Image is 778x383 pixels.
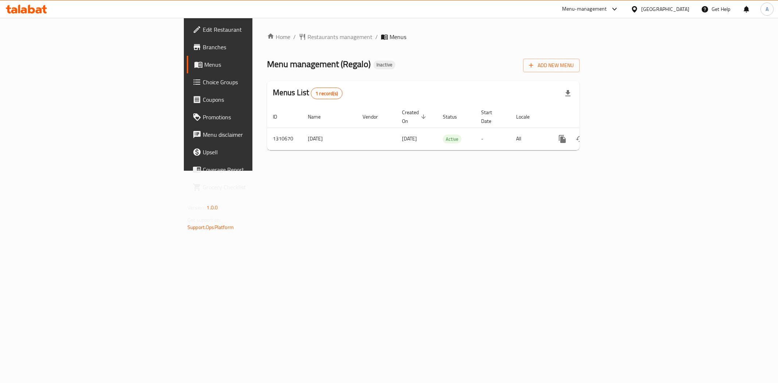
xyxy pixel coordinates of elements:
[203,25,308,34] span: Edit Restaurant
[187,178,314,196] a: Grocery Checklist
[402,108,428,125] span: Created On
[203,130,308,139] span: Menu disclaimer
[516,112,539,121] span: Locale
[187,38,314,56] a: Branches
[203,78,308,86] span: Choice Groups
[273,87,342,99] h2: Menus List
[187,203,205,212] span: Version:
[267,106,630,150] table: enhanced table
[363,112,387,121] span: Vendor
[475,128,510,150] td: -
[373,61,395,69] div: Inactive
[187,56,314,73] a: Menus
[311,90,342,97] span: 1 record(s)
[187,223,234,232] a: Support.OpsPlatform
[510,128,548,150] td: All
[641,5,689,13] div: [GEOGRAPHIC_DATA]
[548,106,630,128] th: Actions
[559,85,577,102] div: Export file
[562,5,607,13] div: Menu-management
[571,130,589,148] button: Change Status
[402,134,417,143] span: [DATE]
[203,43,308,51] span: Branches
[187,91,314,108] a: Coupons
[523,59,580,72] button: Add New Menu
[187,126,314,143] a: Menu disclaimer
[529,61,574,70] span: Add New Menu
[267,56,371,72] span: Menu management ( Regalo )
[187,21,314,38] a: Edit Restaurant
[443,135,461,143] span: Active
[187,143,314,161] a: Upsell
[203,148,308,156] span: Upsell
[204,60,308,69] span: Menus
[273,112,287,121] span: ID
[203,95,308,104] span: Coupons
[187,161,314,178] a: Coverage Report
[267,32,580,41] nav: breadcrumb
[554,130,571,148] button: more
[187,108,314,126] a: Promotions
[375,32,378,41] li: /
[308,112,330,121] span: Name
[206,203,218,212] span: 1.0.0
[481,108,502,125] span: Start Date
[203,113,308,121] span: Promotions
[299,32,372,41] a: Restaurants management
[187,73,314,91] a: Choice Groups
[373,62,395,68] span: Inactive
[443,112,467,121] span: Status
[390,32,406,41] span: Menus
[302,128,357,150] td: [DATE]
[203,165,308,174] span: Coverage Report
[766,5,769,13] span: A
[311,88,342,99] div: Total records count
[307,32,372,41] span: Restaurants management
[187,215,221,225] span: Get support on:
[203,183,308,191] span: Grocery Checklist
